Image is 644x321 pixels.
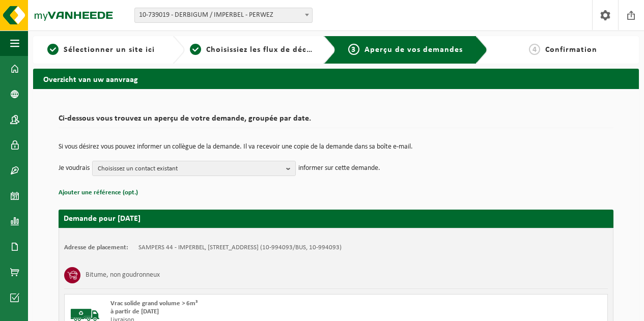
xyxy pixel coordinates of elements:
span: 3 [348,44,359,55]
h2: Ci-dessous vous trouvez un aperçu de votre demande, groupée par date. [59,114,613,128]
span: Vrac solide grand volume > 6m³ [110,300,198,307]
strong: à partir de [DATE] [110,308,159,315]
a: 2Choisissiez les flux de déchets et récipients [190,44,316,56]
span: Confirmation [545,46,597,54]
span: Aperçu de vos demandes [365,46,463,54]
span: Choisissez un contact existant [98,161,282,177]
td: SAMPERS 44 - IMPERBEL, [STREET_ADDRESS] (10-994093/BUS, 10-994093) [138,244,342,252]
span: Sélectionner un site ici [64,46,155,54]
strong: Adresse de placement: [64,244,128,251]
span: 10-739019 - DERBIGUM / IMPERBEL - PERWEZ [135,8,312,22]
span: 1 [47,44,59,55]
p: Si vous désirez vous pouvez informer un collègue de la demande. Il va recevoir une copie de la de... [59,143,613,151]
span: Choisissiez les flux de déchets et récipients [206,46,376,54]
span: 4 [529,44,540,55]
strong: Demande pour [DATE] [64,215,141,223]
a: 1Sélectionner un site ici [38,44,164,56]
h2: Overzicht van uw aanvraag [33,69,639,89]
h3: Bitume, non goudronneux [86,267,160,283]
p: Je voudrais [59,161,90,176]
p: informer sur cette demande. [298,161,380,176]
button: Ajouter une référence (opt.) [59,186,138,199]
span: 10-739019 - DERBIGUM / IMPERBEL - PERWEZ [134,8,313,23]
span: 2 [190,44,201,55]
button: Choisissez un contact existant [92,161,296,176]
